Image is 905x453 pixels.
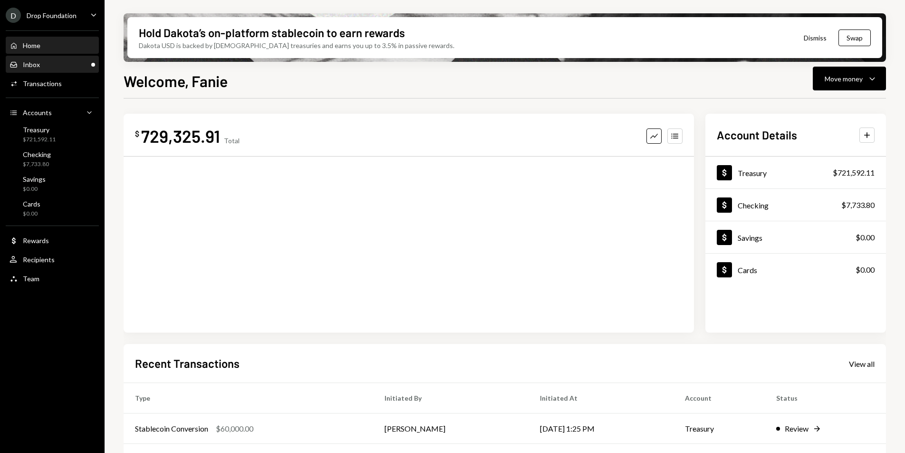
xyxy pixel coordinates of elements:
div: D [6,8,21,23]
div: $721,592.11 [23,136,56,144]
div: $0.00 [23,210,40,218]
th: Initiated At [529,383,673,414]
div: $0.00 [856,232,875,243]
a: Cards$0.00 [705,254,886,286]
div: Recipients [23,256,55,264]
div: Treasury [738,168,767,177]
button: Swap [838,30,871,46]
a: Transactions [6,75,99,92]
div: Dakota USD is backed by [DEMOGRAPHIC_DATA] treasuries and earns you up to 3.5% in passive rewards. [139,40,454,50]
div: Cards [23,200,40,208]
div: Transactions [23,79,62,88]
h2: Account Details [717,127,797,143]
th: Account [674,383,765,414]
div: Stablecoin Conversion [135,423,208,434]
div: Review [785,423,809,434]
div: 729,325.91 [141,125,220,147]
th: Type [124,383,373,414]
a: Treasury$721,592.11 [6,123,99,146]
a: Checking$7,733.80 [705,189,886,221]
a: Inbox [6,56,99,73]
a: Treasury$721,592.11 [705,157,886,188]
a: Cards$0.00 [6,197,99,220]
a: Checking$7,733.80 [6,148,99,170]
button: Move money [813,67,886,90]
div: Drop Foundation [27,11,77,20]
a: Savings$0.00 [705,221,886,253]
a: Accounts [6,104,99,121]
div: Home [23,41,40,49]
div: Total [224,137,240,145]
th: Status [765,383,886,414]
div: View all [849,359,875,369]
div: $60,000.00 [216,423,253,434]
div: Checking [738,201,769,210]
th: Initiated By [373,383,529,414]
div: Treasury [23,126,56,134]
div: Move money [825,74,863,84]
button: Dismiss [792,27,838,49]
div: $0.00 [856,264,875,276]
a: View all [849,358,875,369]
div: Team [23,275,39,283]
div: Accounts [23,108,52,117]
a: Recipients [6,251,99,268]
a: Team [6,270,99,287]
div: Savings [23,175,46,183]
h1: Welcome, Fanie [124,71,228,90]
div: Hold Dakota’s on-platform stablecoin to earn rewards [139,25,405,40]
a: Home [6,37,99,54]
td: Treasury [674,414,765,444]
div: Checking [23,150,51,158]
div: $ [135,129,139,138]
div: $721,592.11 [833,167,875,178]
h2: Recent Transactions [135,355,240,371]
div: $7,733.80 [23,160,51,168]
div: $0.00 [23,185,46,193]
td: [DATE] 1:25 PM [529,414,673,444]
div: Rewards [23,236,49,245]
div: Inbox [23,60,40,69]
div: $7,733.80 [841,199,875,211]
td: [PERSON_NAME] [373,414,529,444]
div: Cards [738,266,757,275]
div: Savings [738,233,762,242]
a: Savings$0.00 [6,172,99,195]
a: Rewards [6,232,99,249]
